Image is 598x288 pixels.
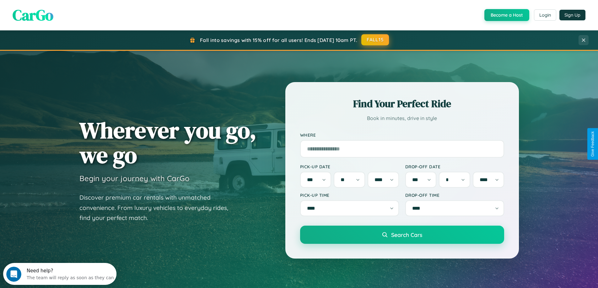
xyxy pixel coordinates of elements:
[3,263,116,285] iframe: Intercom live chat discovery launcher
[300,114,504,123] p: Book in minutes, drive in style
[484,9,529,21] button: Become a Host
[300,97,504,111] h2: Find Your Perfect Ride
[13,5,53,25] span: CarGo
[79,192,236,223] p: Discover premium car rentals with unmatched convenience. From luxury vehicles to everyday rides, ...
[300,164,399,169] label: Pick-up Date
[3,3,117,20] div: Open Intercom Messenger
[405,192,504,198] label: Drop-off Time
[559,10,585,20] button: Sign Up
[405,164,504,169] label: Drop-off Date
[534,9,556,21] button: Login
[24,10,111,17] div: The team will reply as soon as they can
[300,132,504,138] label: Where
[200,37,357,43] span: Fall into savings with 15% off for all users! Ends [DATE] 10am PT.
[79,174,190,183] h3: Begin your journey with CarGo
[300,226,504,244] button: Search Cars
[391,231,422,238] span: Search Cars
[6,267,21,282] iframe: Intercom live chat
[79,118,256,167] h1: Wherever you go, we go
[361,34,389,45] button: FALL15
[24,5,111,10] div: Need help?
[590,131,595,157] div: Give Feedback
[300,192,399,198] label: Pick-up Time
